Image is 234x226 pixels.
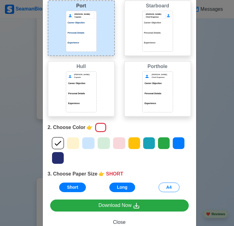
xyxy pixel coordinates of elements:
[144,41,171,45] p: Experience
[75,16,95,18] p: Captain
[50,200,189,212] a: Download Now
[50,63,113,70] div: Hull
[144,21,171,25] p: Career Objective
[146,13,166,16] p: [PERSON_NAME]
[68,41,95,45] p: Experience
[48,170,191,178] div: 3. Choose Paper Size
[68,92,95,95] p: Personal Details
[99,170,105,178] span: point
[126,2,189,10] div: Starboard
[126,63,189,70] div: Porthole
[152,73,171,76] p: [PERSON_NAME]
[152,76,171,79] p: Chief Engineer
[59,183,86,192] button: Short
[106,170,123,178] span: SHORT
[68,31,95,35] p: Personal Details
[159,183,180,192] button: A4
[144,92,171,95] div: Personal Details
[144,102,171,105] div: Experience
[48,122,191,133] div: 2. Choose Color
[74,73,95,76] p: [PERSON_NAME]
[144,82,171,85] div: Career Objective
[144,31,171,35] p: Personal Details
[99,202,140,209] div: Download Now
[68,21,95,25] p: Career Objective
[75,13,95,16] p: [PERSON_NAME]
[87,124,93,131] span: point
[50,2,113,10] div: Port
[68,82,95,85] p: Career Objective
[68,102,95,105] p: Experience
[113,220,126,225] span: Close
[109,183,135,192] button: Long
[146,16,166,18] p: Chief Engineer
[74,76,95,79] p: Captain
